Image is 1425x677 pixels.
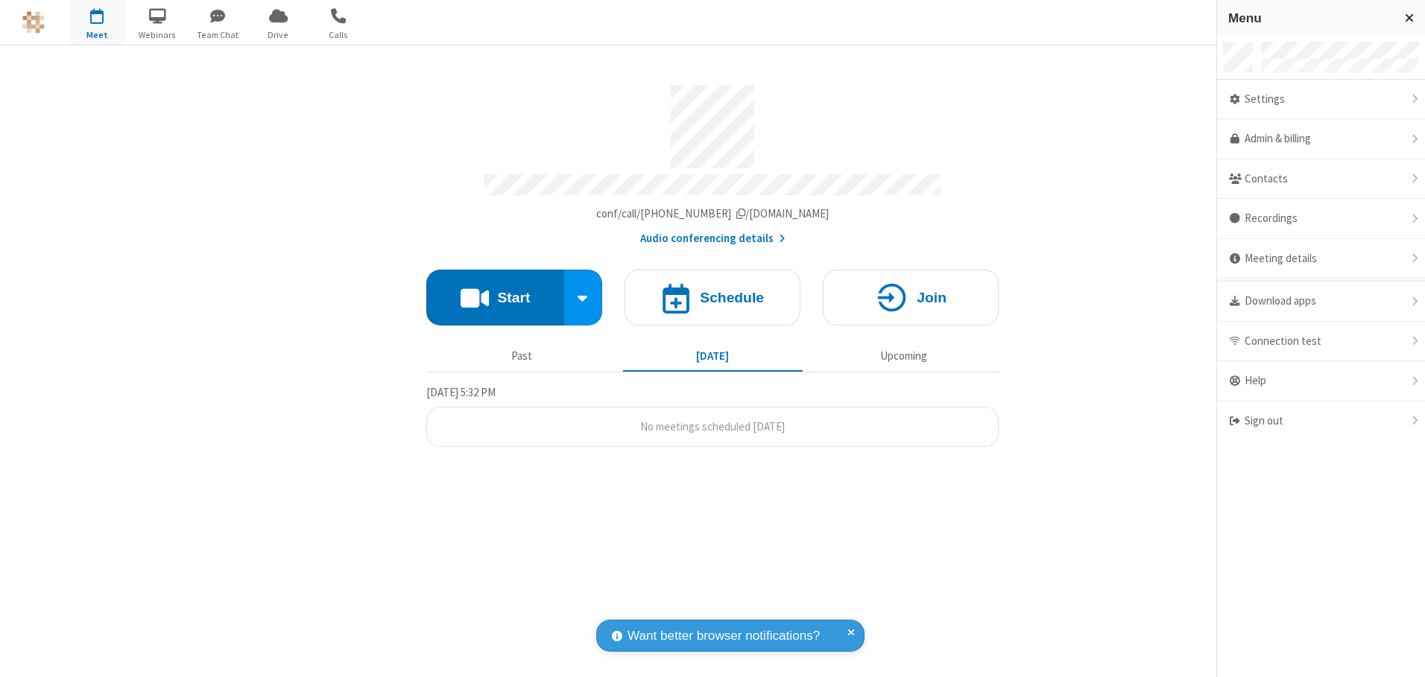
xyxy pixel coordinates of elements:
img: QA Selenium DO NOT DELETE OR CHANGE [22,11,45,34]
section: Today's Meetings [426,384,999,448]
h4: Join [917,290,947,305]
span: [DATE] 5:32 PM [426,385,496,399]
h4: Start [497,290,530,305]
div: Recordings [1217,199,1425,239]
button: Audio conferencing details [640,230,786,247]
div: Settings [1217,80,1425,120]
div: Contacts [1217,159,1425,200]
a: Admin & billing [1217,119,1425,159]
button: Start [426,270,564,325]
button: Past [432,342,612,370]
button: Schedule [625,270,800,325]
iframe: Chat [1388,638,1414,667]
span: Meet [69,28,125,42]
span: No meetings scheduled [DATE] [640,419,785,433]
span: Drive [250,28,306,42]
div: Start conference options [564,270,603,325]
button: [DATE] [623,342,803,370]
h4: Schedule [700,290,764,305]
div: Sign out [1217,401,1425,441]
span: Copy my meeting room link [596,206,830,220]
button: Copy my meeting room linkCopy my meeting room link [596,206,830,223]
div: Connection test [1217,322,1425,362]
section: Account details [426,74,999,247]
button: Join [823,270,999,325]
h3: Menu [1228,11,1391,25]
span: Webinars [130,28,186,42]
span: Calls [311,28,367,42]
div: Meeting details [1217,239,1425,279]
button: Upcoming [814,342,993,370]
span: Team Chat [190,28,246,42]
div: Download apps [1217,282,1425,322]
div: Help [1217,361,1425,401]
span: Want better browser notifications? [628,626,820,646]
